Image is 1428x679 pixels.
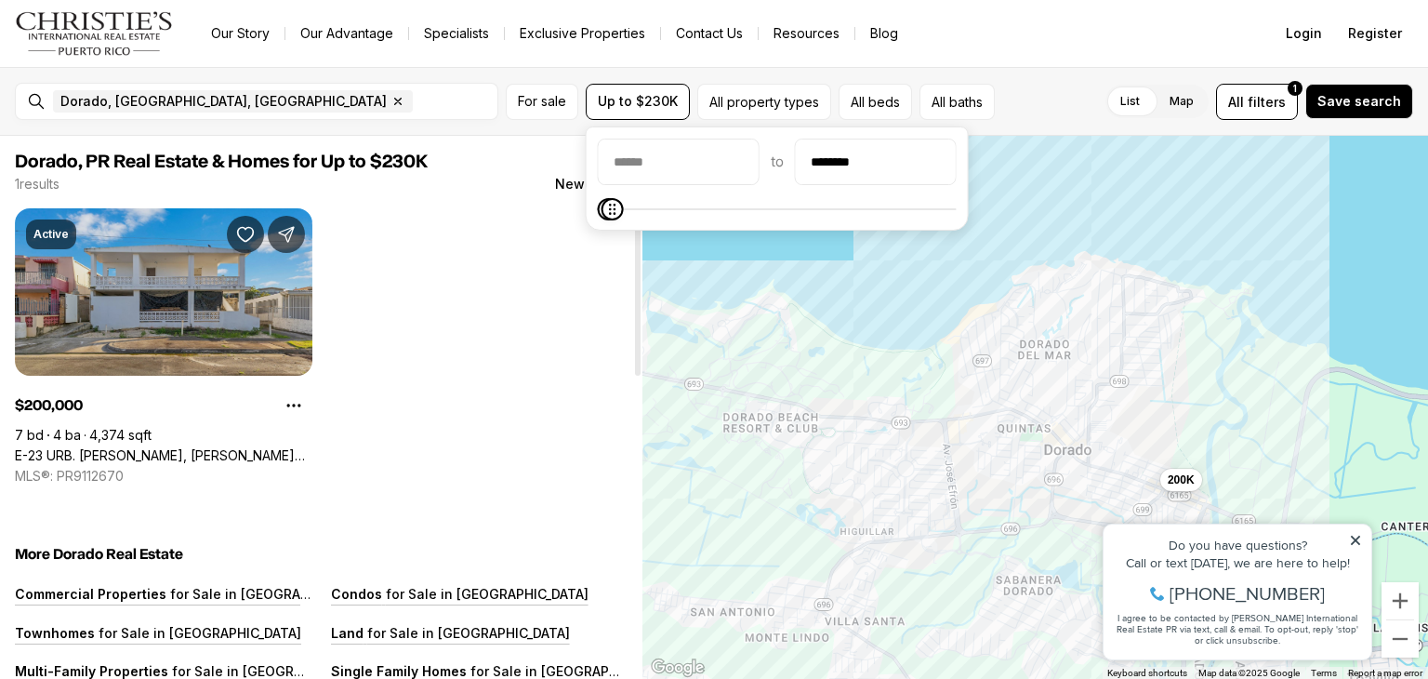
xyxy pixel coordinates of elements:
a: Land for Sale in [GEOGRAPHIC_DATA] [331,625,570,641]
a: Blog [855,20,913,47]
span: Maximum [602,198,624,220]
button: For sale [506,84,578,120]
p: Multi-Family Properties [15,663,168,679]
span: filters [1248,92,1286,112]
a: Condos for Sale in [GEOGRAPHIC_DATA] [331,586,588,602]
a: Single Family Homes for Sale in [GEOGRAPHIC_DATA] [331,663,673,679]
button: All property types [697,84,831,120]
input: priceMax [796,140,956,184]
span: I agree to be contacted by [PERSON_NAME] International Real Estate PR via text, call & email. To ... [23,114,265,150]
button: 200K [1159,468,1201,490]
img: logo [15,11,174,56]
button: All baths [919,84,995,120]
button: Property options [275,387,312,424]
button: Up to $230K [586,84,690,120]
a: Townhomes for Sale in [GEOGRAPHIC_DATA] [15,625,301,641]
span: 200K [1167,472,1194,486]
p: Townhomes [15,625,95,641]
span: Dorado, PR Real Estate & Homes for Up to $230K [15,153,428,171]
span: Register [1348,26,1402,41]
button: Zoom in [1382,582,1419,619]
span: Dorado, [GEOGRAPHIC_DATA], [GEOGRAPHIC_DATA] [60,94,387,109]
button: Zoom out [1382,620,1419,658]
a: Specialists [409,20,504,47]
span: Up to $230K [598,94,678,109]
a: Commercial Properties for Sale in [GEOGRAPHIC_DATA] [15,586,373,602]
p: for Sale in [GEOGRAPHIC_DATA] [166,586,373,602]
span: to [771,154,784,169]
button: Allfilters1 [1216,84,1298,120]
span: All [1228,92,1244,112]
span: 1 [1293,81,1297,96]
p: Commercial Properties [15,586,166,602]
span: Minimum [598,198,620,220]
p: 1 results [15,177,59,192]
p: Land [331,625,364,641]
span: Save search [1317,94,1401,109]
a: Exclusive Properties [505,20,660,47]
a: Terms (opens in new tab) [1311,668,1337,678]
button: All beds [839,84,912,120]
p: Active [33,227,69,242]
button: Contact Us [661,20,758,47]
p: for Sale in [GEOGRAPHIC_DATA] [95,625,301,641]
a: Report a map error [1348,668,1422,678]
a: Multi-Family Properties for Sale in [GEOGRAPHIC_DATA] [15,663,375,679]
p: Single Family Homes [331,663,467,679]
label: List [1105,85,1155,118]
label: Map [1155,85,1209,118]
span: [PHONE_NUMBER] [76,87,231,106]
span: Map data ©2025 Google [1198,668,1300,678]
div: Call or text [DATE], we are here to help! [20,60,269,73]
a: Our Advantage [285,20,408,47]
button: Save Property: E-23 URB. MARTORELL, CALLE JOSÉ DE DIEGO [227,216,264,253]
span: Login [1286,26,1322,41]
span: Newest [555,177,605,192]
p: Condos [331,586,382,602]
p: for Sale in [GEOGRAPHIC_DATA] [168,663,375,679]
h5: More Dorado Real Estate [15,545,628,564]
a: Resources [759,20,854,47]
button: Share Property [268,216,305,253]
button: Save search [1305,84,1413,119]
span: For sale [518,94,566,109]
p: for Sale in [GEOGRAPHIC_DATA] [467,663,673,679]
button: Login [1275,15,1333,52]
button: Register [1337,15,1413,52]
div: Do you have questions? [20,42,269,55]
button: Newest [544,166,639,203]
input: priceMin [599,140,759,184]
a: Our Story [196,20,284,47]
a: E-23 URB. MARTORELL, CALLE JOSÉ DE DIEGO, DORADO PR, 00646 [15,447,312,464]
p: for Sale in [GEOGRAPHIC_DATA] [382,586,588,602]
p: for Sale in [GEOGRAPHIC_DATA] [364,625,570,641]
